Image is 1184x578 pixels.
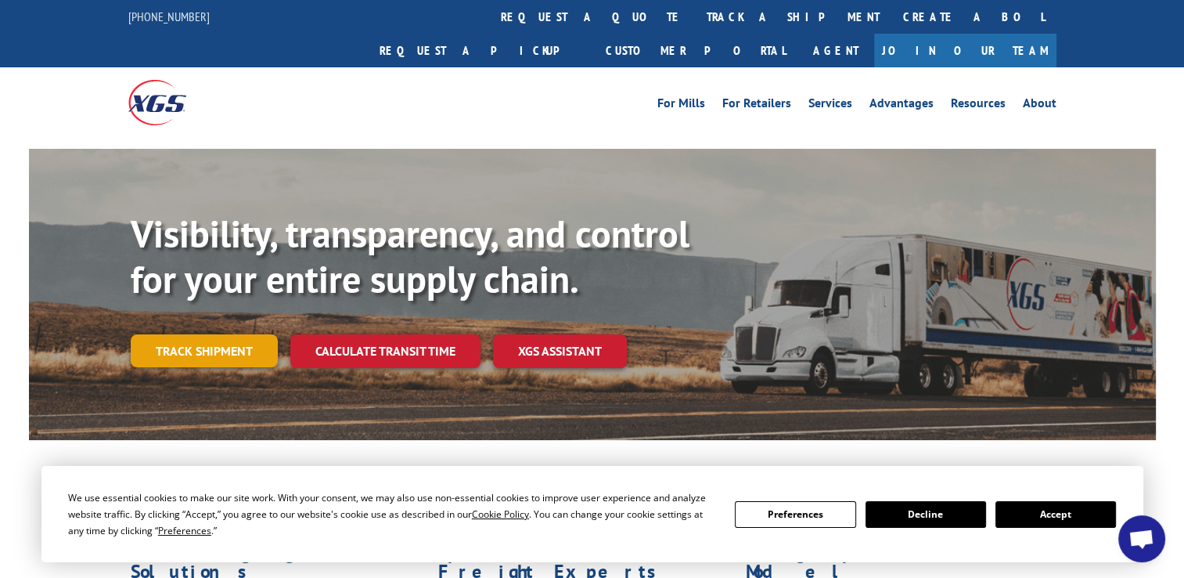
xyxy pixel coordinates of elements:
a: Agent [797,34,874,67]
a: Calculate transit time [290,334,480,368]
a: Track shipment [131,334,278,367]
a: Resources [951,97,1006,114]
div: Cookie Consent Prompt [41,466,1143,562]
button: Preferences [735,501,855,528]
a: About [1023,97,1056,114]
a: Services [808,97,852,114]
button: Accept [995,501,1116,528]
a: XGS ASSISTANT [493,334,627,368]
a: For Mills [657,97,705,114]
span: Preferences [158,524,211,537]
a: Customer Portal [594,34,797,67]
div: We use essential cookies to make our site work. With your consent, we may also use non-essential ... [68,489,716,539]
span: Cookie Policy [472,508,529,521]
b: Visibility, transparency, and control for your entire supply chain. [131,209,689,303]
a: [PHONE_NUMBER] [128,9,210,24]
button: Decline [866,501,986,528]
a: Request a pickup [368,34,594,67]
div: Open chat [1118,515,1165,562]
a: Join Our Team [874,34,1056,67]
a: Advantages [869,97,934,114]
a: For Retailers [722,97,791,114]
